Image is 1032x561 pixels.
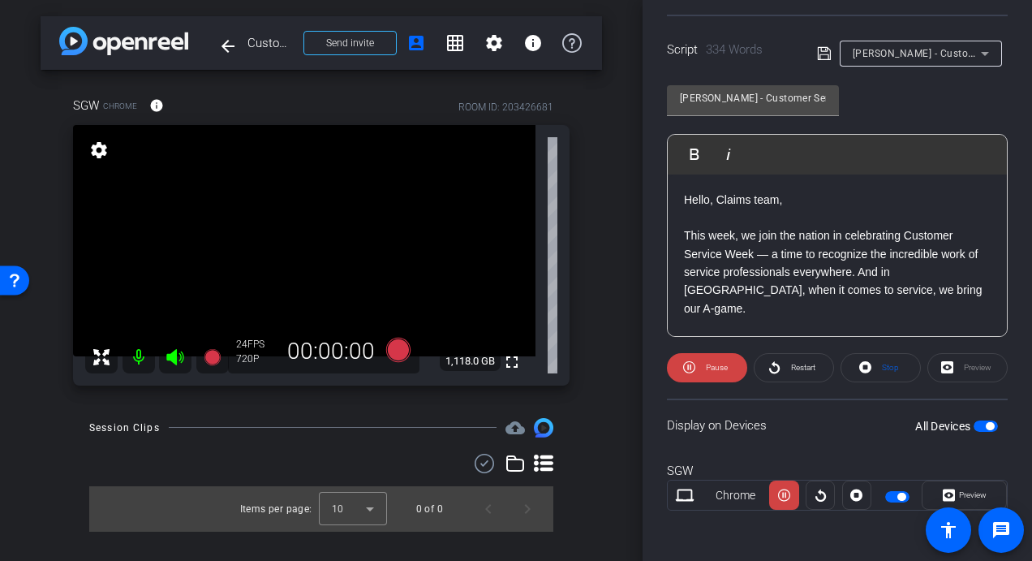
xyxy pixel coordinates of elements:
img: Session clips [534,418,553,438]
mat-icon: cloud_upload [505,418,525,438]
div: 24 [236,338,277,351]
span: Customer Appreciation Video Recording - [PERSON_NAME] [247,27,294,59]
span: 1,118.0 GB [440,352,501,371]
button: Send invite [303,31,397,55]
button: Stop [841,353,921,382]
div: Items per page: [240,501,312,517]
span: Pause [706,363,728,372]
button: Previous page [469,490,508,529]
span: 334 Words [706,42,763,57]
div: Script [667,41,794,59]
img: app-logo [59,27,188,55]
span: Chrome [103,100,137,112]
input: Title [680,88,826,108]
label: All Devices [915,418,974,434]
div: Chrome [702,487,770,504]
button: Preview [922,481,1007,510]
button: Pause [667,353,747,382]
span: Preview [959,490,987,499]
mat-icon: arrow_back [218,37,238,56]
div: SGW [667,462,1008,481]
div: Display on Devices [667,399,1008,451]
div: 00:00:00 [277,338,385,365]
span: Destinations for your clips [505,418,525,438]
p: This week, we join the nation in celebrating Customer Service Week — a time to recognize the incr... [684,227,991,317]
div: Session Clips [89,420,160,436]
mat-icon: accessibility [939,520,958,540]
mat-icon: message [991,520,1011,540]
span: Restart [791,363,815,372]
span: FPS [247,339,264,350]
span: Send invite [326,37,374,50]
div: 0 of 0 [416,501,443,517]
mat-icon: settings [88,140,110,160]
mat-icon: account_box [406,33,426,53]
button: Restart [754,353,834,382]
mat-icon: grid_on [445,33,465,53]
button: Next page [508,490,547,529]
span: Stop [882,363,899,372]
mat-icon: info [149,98,164,113]
mat-icon: info [523,33,543,53]
p: Hello, Claims team, [684,191,991,209]
mat-icon: settings [484,33,504,53]
div: ROOM ID: 203426681 [458,100,553,114]
div: 720P [236,352,277,365]
span: SGW [73,97,99,114]
mat-icon: fullscreen [502,352,522,372]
